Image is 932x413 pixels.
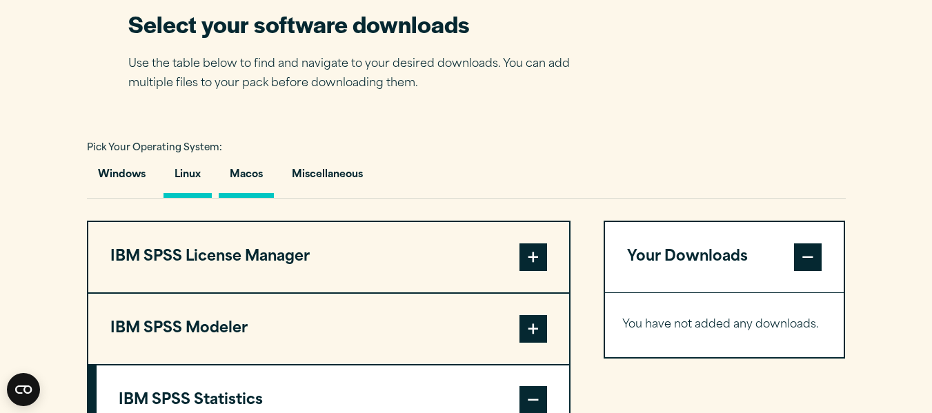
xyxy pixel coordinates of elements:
[87,143,222,152] span: Pick Your Operating System:
[281,159,374,198] button: Miscellaneous
[605,222,844,292] button: Your Downloads
[622,315,827,335] p: You have not added any downloads.
[88,222,569,292] button: IBM SPSS License Manager
[128,8,591,39] h2: Select your software downloads
[87,159,157,198] button: Windows
[219,159,274,198] button: Macos
[7,373,40,406] button: Open CMP widget
[605,292,844,357] div: Your Downloads
[128,54,591,94] p: Use the table below to find and navigate to your desired downloads. You can add multiple files to...
[163,159,212,198] button: Linux
[88,294,569,364] button: IBM SPSS Modeler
